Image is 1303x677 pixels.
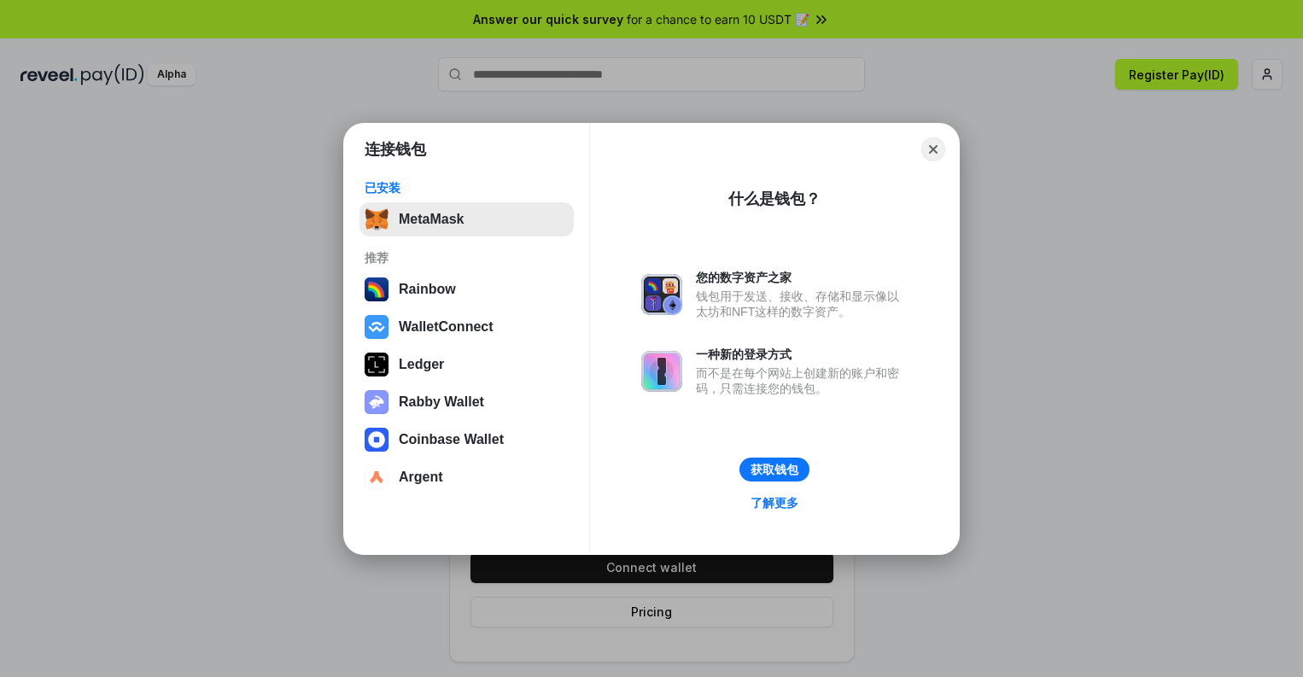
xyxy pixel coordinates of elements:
div: 您的数字资产之家 [696,270,908,285]
button: MetaMask [359,202,574,236]
div: 了解更多 [751,495,798,511]
button: Rabby Wallet [359,385,574,419]
div: 已安装 [365,180,569,196]
div: Argent [399,470,443,485]
div: 什么是钱包？ [728,189,821,209]
button: Ledger [359,347,574,382]
div: 一种新的登录方式 [696,347,908,362]
button: 获取钱包 [739,458,809,481]
img: svg+xml,%3Csvg%20xmlns%3D%22http%3A%2F%2Fwww.w3.org%2F2000%2Fsvg%22%20width%3D%2228%22%20height%3... [365,353,389,376]
a: 了解更多 [740,492,809,514]
img: svg+xml,%3Csvg%20xmlns%3D%22http%3A%2F%2Fwww.w3.org%2F2000%2Fsvg%22%20fill%3D%22none%22%20viewBox... [641,351,682,392]
img: svg+xml,%3Csvg%20width%3D%2228%22%20height%3D%2228%22%20viewBox%3D%220%200%2028%2028%22%20fill%3D... [365,465,389,489]
img: svg+xml,%3Csvg%20xmlns%3D%22http%3A%2F%2Fwww.w3.org%2F2000%2Fsvg%22%20fill%3D%22none%22%20viewBox... [365,390,389,414]
img: svg+xml,%3Csvg%20width%3D%22120%22%20height%3D%22120%22%20viewBox%3D%220%200%20120%20120%22%20fil... [365,277,389,301]
div: 获取钱包 [751,462,798,477]
div: 而不是在每个网站上创建新的账户和密码，只需连接您的钱包。 [696,365,908,396]
img: svg+xml,%3Csvg%20width%3D%2228%22%20height%3D%2228%22%20viewBox%3D%220%200%2028%2028%22%20fill%3D... [365,428,389,452]
button: WalletConnect [359,310,574,344]
div: MetaMask [399,212,464,227]
button: Coinbase Wallet [359,423,574,457]
button: Rainbow [359,272,574,306]
div: Ledger [399,357,444,372]
div: Coinbase Wallet [399,432,504,447]
div: Rabby Wallet [399,394,484,410]
img: svg+xml,%3Csvg%20width%3D%2228%22%20height%3D%2228%22%20viewBox%3D%220%200%2028%2028%22%20fill%3D... [365,315,389,339]
button: Close [921,137,945,161]
img: svg+xml,%3Csvg%20xmlns%3D%22http%3A%2F%2Fwww.w3.org%2F2000%2Fsvg%22%20fill%3D%22none%22%20viewBox... [641,274,682,315]
button: Argent [359,460,574,494]
h1: 连接钱包 [365,139,426,160]
div: Rainbow [399,282,456,297]
div: WalletConnect [399,319,494,335]
div: 推荐 [365,250,569,266]
img: svg+xml,%3Csvg%20fill%3D%22none%22%20height%3D%2233%22%20viewBox%3D%220%200%2035%2033%22%20width%... [365,207,389,231]
div: 钱包用于发送、接收、存储和显示像以太坊和NFT这样的数字资产。 [696,289,908,319]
